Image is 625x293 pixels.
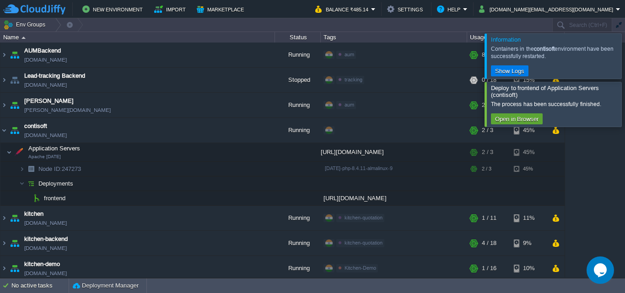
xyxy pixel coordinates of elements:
[315,4,371,15] button: Balance ₹485.14
[25,162,38,176] img: AMDAwAAAACH5BAEAAAAALAAAAAABAAEAAAICRAEAOw==
[275,68,321,92] div: Stopped
[28,154,61,160] span: Apache [DATE]
[491,36,521,43] span: Information
[24,71,85,80] a: Lead-tracking Backend
[514,162,544,176] div: 45%
[482,118,493,143] div: 2 / 3
[345,265,376,271] span: Kitchen-Demo
[482,256,496,281] div: 1 / 16
[514,118,544,143] div: 45%
[275,118,321,143] div: Running
[321,32,467,43] div: Tags
[38,165,82,173] span: 247273
[197,4,247,15] button: Marketplace
[479,4,616,15] button: [DOMAIN_NAME][EMAIL_ADDRESS][DOMAIN_NAME]
[482,93,496,117] div: 2 / 12
[22,37,26,39] img: AMDAwAAAACH5BAEAAAAALAAAAAABAAEAAAICRAEAOw==
[387,4,426,15] button: Settings
[345,77,362,82] span: tracking
[437,4,463,15] button: Help
[8,118,21,143] img: AMDAwAAAACH5BAEAAAAALAAAAAABAAEAAAICRAEAOw==
[24,269,67,278] a: [DOMAIN_NAME]
[275,43,321,67] div: Running
[8,93,21,117] img: AMDAwAAAACH5BAEAAAAALAAAAAABAAEAAAICRAEAOw==
[8,256,21,281] img: AMDAwAAAACH5BAEAAAAALAAAAAABAAEAAAICRAEAOw==
[482,143,493,161] div: 2 / 3
[275,231,321,256] div: Running
[534,46,555,52] b: contisoft
[482,231,496,256] div: 4 / 18
[24,234,68,244] a: kitchen-backend
[0,206,8,230] img: AMDAwAAAACH5BAEAAAAALAAAAAABAAEAAAICRAEAOw==
[345,52,354,57] span: aum
[0,231,8,256] img: AMDAwAAAACH5BAEAAAAALAAAAAABAAEAAAICRAEAOw==
[38,165,82,173] a: Node ID:247273
[25,176,38,191] img: AMDAwAAAACH5BAEAAAAALAAAAAABAAEAAAICRAEAOw==
[514,68,544,92] div: 15%
[82,4,145,15] button: New Environment
[24,244,67,253] a: [DOMAIN_NAME]
[492,115,541,123] button: Open in Browser
[514,143,544,161] div: 45%
[24,122,47,131] a: contisoft
[0,93,8,117] img: AMDAwAAAACH5BAEAAAAALAAAAAABAAEAAAICRAEAOw==
[73,281,139,290] button: Deployment Manager
[275,256,321,281] div: Running
[24,260,60,269] a: kitchen-demo
[492,67,527,75] button: Show Logs
[24,209,43,218] a: kitchen
[0,118,8,143] img: AMDAwAAAACH5BAEAAAAALAAAAAABAAEAAAICRAEAOw==
[0,256,8,281] img: AMDAwAAAACH5BAEAAAAALAAAAAABAAEAAAICRAEAOw==
[491,101,619,108] div: The process has been successfully finished.
[275,93,321,117] div: Running
[275,206,321,230] div: Running
[0,68,8,92] img: AMDAwAAAACH5BAEAAAAALAAAAAABAAEAAAICRAEAOw==
[24,46,61,55] a: AUMBackend
[38,180,75,187] a: Deployments
[8,231,21,256] img: AMDAwAAAACH5BAEAAAAALAAAAAABAAEAAAICRAEAOw==
[491,85,599,98] span: Deploy to frontend of Application Servers (contisoft)
[8,43,21,67] img: AMDAwAAAACH5BAEAAAAALAAAAAABAAEAAAICRAEAOw==
[345,102,354,107] span: aum
[25,191,30,205] img: AMDAwAAAACH5BAEAAAAALAAAAAABAAEAAAICRAEAOw==
[24,131,67,140] a: [DOMAIN_NAME]
[321,143,467,161] div: [URL][DOMAIN_NAME]
[321,191,467,205] div: [URL][DOMAIN_NAME]
[482,43,496,67] div: 8 / 21
[24,106,111,115] a: [PERSON_NAME][DOMAIN_NAME]
[43,194,67,202] a: frontend
[514,206,544,230] div: 11%
[482,206,496,230] div: 1 / 11
[275,32,320,43] div: Status
[24,80,67,90] a: [DOMAIN_NAME]
[468,32,564,43] div: Usage
[325,165,393,171] span: [DATE]-php-8.4.11-almalinux-9
[482,68,496,92] div: 0 / 18
[345,215,383,220] span: kitchen-quotation
[491,45,619,60] div: Containers in the environment have been successfully restarted.
[3,4,65,15] img: CloudJiffy
[587,256,616,284] iframe: chat widget
[27,144,81,152] span: Application Servers
[11,278,69,293] div: No active tasks
[154,4,189,15] button: Import
[19,162,25,176] img: AMDAwAAAACH5BAEAAAAALAAAAAABAAEAAAICRAEAOw==
[12,143,25,161] img: AMDAwAAAACH5BAEAAAAALAAAAAABAAEAAAICRAEAOw==
[24,55,67,64] a: [DOMAIN_NAME]
[24,218,67,228] a: [DOMAIN_NAME]
[24,96,74,106] a: [PERSON_NAME]
[8,206,21,230] img: AMDAwAAAACH5BAEAAAAALAAAAAABAAEAAAICRAEAOw==
[1,32,275,43] div: Name
[6,143,12,161] img: AMDAwAAAACH5BAEAAAAALAAAAAABAAEAAAICRAEAOw==
[0,43,8,67] img: AMDAwAAAACH5BAEAAAAALAAAAAABAAEAAAICRAEAOw==
[3,18,48,31] button: Env Groups
[19,176,25,191] img: AMDAwAAAACH5BAEAAAAALAAAAAABAAEAAAICRAEAOw==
